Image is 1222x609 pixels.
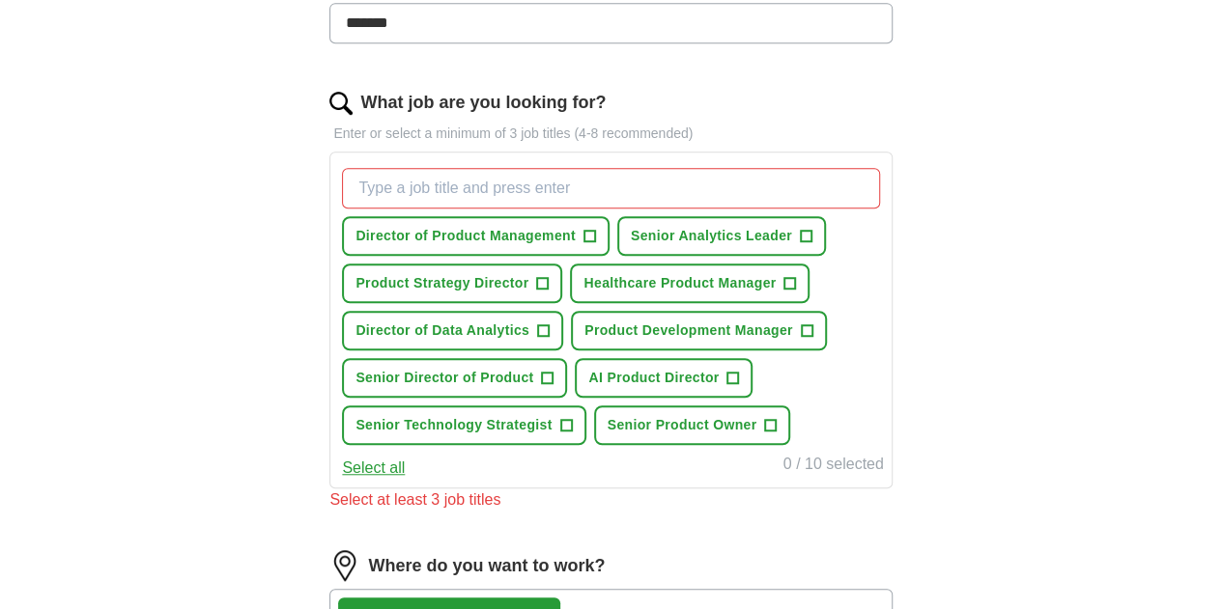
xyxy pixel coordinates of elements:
img: location.png [329,550,360,581]
span: Senior Director of Product [355,368,533,388]
span: Product Strategy Director [355,273,528,293]
button: Product Development Manager [571,311,827,350]
div: 0 / 10 selected [783,453,884,480]
label: What job are you looking for? [360,90,606,116]
button: Product Strategy Director [342,263,562,303]
button: Healthcare Product Manager [570,263,810,303]
span: AI Product Director [588,368,719,388]
button: Senior Technology Strategist [342,405,585,445]
span: Senior Technology Strategist [355,415,552,435]
button: Senior Director of Product [342,358,567,398]
div: Select at least 3 job titles [329,488,892,512]
button: AI Product Director [575,358,753,398]
label: Where do you want to work? [368,553,605,579]
input: Type a job title and press enter [342,168,879,208]
span: Senior Analytics Leader [631,226,792,246]
button: Director of Data Analytics [342,311,563,350]
button: Select all [342,457,405,480]
button: Senior Product Owner [594,405,791,445]
span: Director of Data Analytics [355,320,529,341]
span: Healthcare Product Manager [583,273,776,293]
span: Senior Product Owner [608,415,757,435]
p: Enter or select a minimum of 3 job titles (4-8 recommended) [329,124,892,144]
button: Director of Product Management [342,216,610,256]
img: search.png [329,92,353,115]
button: Senior Analytics Leader [617,216,826,256]
span: Product Development Manager [584,320,793,341]
span: Director of Product Management [355,226,576,246]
